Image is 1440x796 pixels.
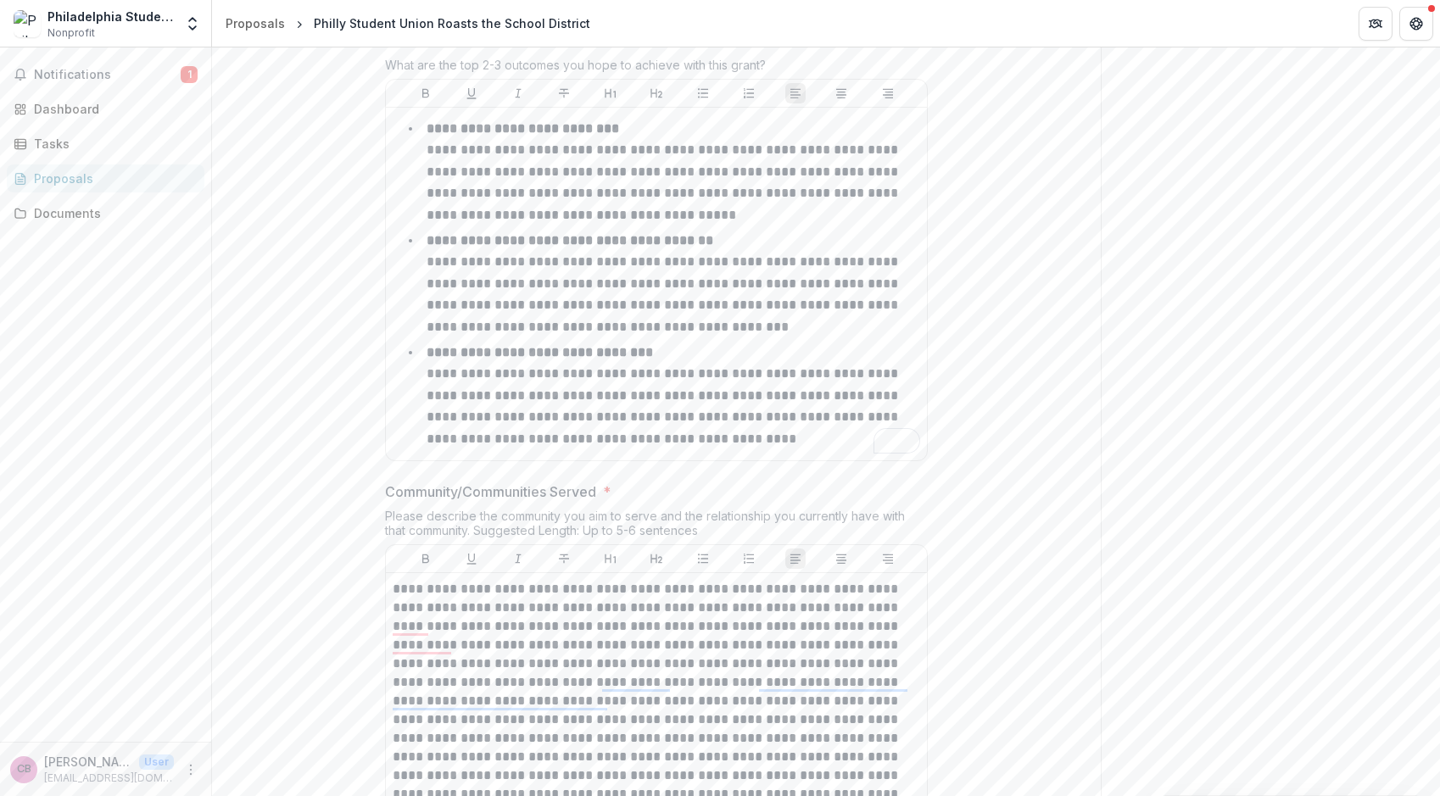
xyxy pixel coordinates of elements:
button: Ordered List [739,548,759,569]
a: Dashboard [7,95,204,123]
p: [PERSON_NAME] [44,753,132,771]
button: Heading 1 [600,83,621,103]
div: Please describe the community you aim to serve and the relationship you currently have with that ... [385,509,928,544]
div: Chantelle Bateman [17,764,31,775]
button: Heading 1 [600,548,621,569]
div: Proposals [34,170,191,187]
button: Heading 2 [646,548,667,569]
nav: breadcrumb [219,11,597,36]
span: Nonprofit [47,25,95,41]
button: Ordered List [739,83,759,103]
button: Strike [554,83,574,103]
button: Heading 2 [646,83,667,103]
p: Community/Communities Served [385,481,596,502]
button: Align Left [785,83,806,103]
button: Get Help [1399,7,1433,41]
button: Align Right [878,548,898,569]
a: Proposals [219,11,292,36]
button: Italicize [508,83,528,103]
div: Dashboard [34,100,191,118]
button: Underline [461,548,482,569]
a: Tasks [7,130,204,158]
p: [EMAIL_ADDRESS][DOMAIN_NAME] [44,771,174,786]
div: Philly Student Union Roasts the School District [314,14,590,32]
button: Open entity switcher [181,7,204,41]
div: Documents [34,204,191,222]
div: Proposals [226,14,285,32]
button: Align Center [831,548,851,569]
button: Partners [1359,7,1393,41]
span: Notifications [34,68,181,82]
a: Proposals [7,164,204,192]
div: What are the top 2-3 outcomes you hope to achieve with this grant? [385,58,928,79]
button: Underline [461,83,482,103]
img: Philadelphia Student Union [14,10,41,37]
button: Strike [554,548,574,569]
div: To enrich screen reader interactions, please activate Accessibility in Grammarly extension settings [393,114,920,454]
button: Italicize [508,548,528,569]
span: 1 [181,66,198,83]
div: Philadelphia Student Union [47,8,174,25]
button: Notifications1 [7,61,204,88]
button: Align Center [831,83,851,103]
button: Bold [416,548,436,569]
button: More [181,760,201,780]
button: Bold [416,83,436,103]
p: User [139,754,174,770]
button: Bullet List [693,548,713,569]
div: Tasks [34,135,191,153]
button: Align Right [878,83,898,103]
button: Align Left [785,548,806,569]
button: Bullet List [693,83,713,103]
a: Documents [7,199,204,227]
